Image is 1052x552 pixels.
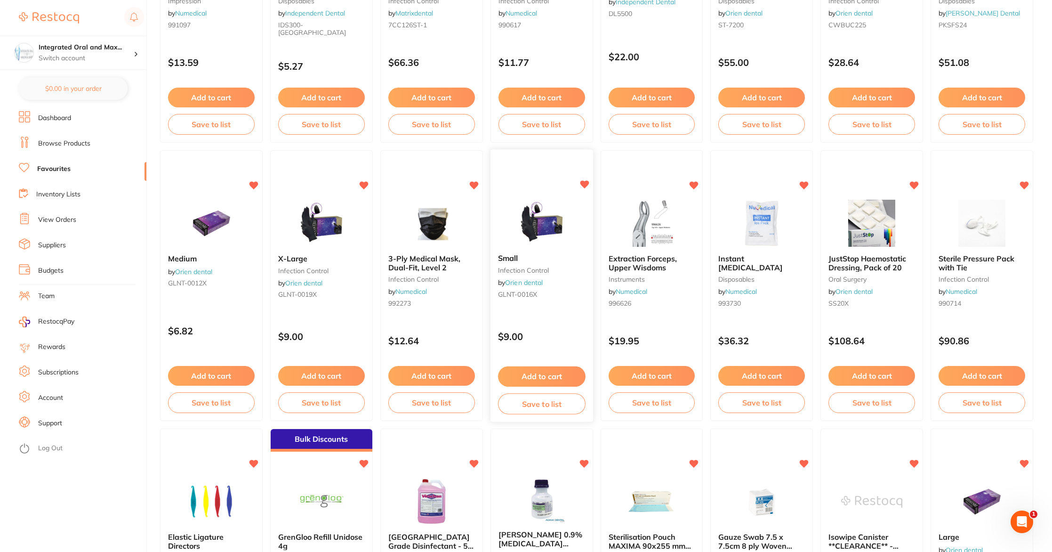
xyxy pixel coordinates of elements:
a: Orien dental [285,279,322,287]
button: Save to list [828,392,915,413]
a: Subscriptions [38,368,79,377]
img: Baxter 0.9% Sodium Chloride Saline Bottles [511,476,572,523]
button: Save to list [168,392,255,413]
button: Save to list [388,392,475,413]
a: RestocqPay [19,317,74,327]
span: by [828,9,873,17]
button: Save to list [168,114,255,135]
span: by [388,9,433,17]
button: Save to list [718,114,805,135]
p: $19.95 [609,335,695,346]
button: Add to cart [498,366,586,387]
span: JustStop Haemostatic Dressing, Pack of 20 [828,254,906,272]
img: Integrated Oral and Maxillofacial Surgery [15,43,33,62]
small: oral surgery [828,276,915,283]
img: Elastic Ligature Directors [181,478,242,525]
span: 7CC126ST-1 [388,21,427,29]
b: Medium [168,254,255,263]
span: X-Large [278,254,307,263]
p: $13.59 [168,57,255,68]
a: Log Out [38,444,63,453]
button: Log Out [19,441,144,456]
span: by [718,287,757,296]
h4: Integrated Oral and Maxillofacial Surgery [39,43,134,52]
p: $5.27 [278,61,365,72]
span: by [718,9,763,17]
b: X-Large [278,254,365,263]
img: Gauze Swab 7.5 x 7.5cm 8 ply Woven Pack of 100 [731,478,792,525]
p: $36.32 [718,335,805,346]
img: Sterilisation Pouch MAXIMA 90x255 mm (3.5x10") Box of 200 [621,478,682,525]
a: Matrixdental [395,9,433,17]
span: GrenGloo Refill Unidose 4g [278,532,362,550]
p: $55.00 [718,57,805,68]
b: Large [939,533,1025,541]
a: Budgets [38,266,64,276]
span: by [828,287,873,296]
a: View Orders [38,215,76,225]
span: by [939,287,977,296]
b: Sterile Pressure Pack with Tie [939,254,1025,272]
span: IDS300-[GEOGRAPHIC_DATA] [278,21,346,37]
p: $108.64 [828,335,915,346]
button: Save to list [609,114,695,135]
b: JustStop Haemostatic Dressing, Pack of 20 [828,254,915,272]
a: Restocq Logo [19,7,79,29]
small: infection control [388,276,475,283]
p: $6.82 [168,325,255,336]
button: Add to cart [718,88,805,107]
p: $22.00 [609,51,695,62]
img: Isowipe Canister **CLEARANCE** - Single Canister [841,478,902,525]
img: Extraction Forceps, Upper Wisdoms [621,200,682,247]
a: Orien dental [175,268,212,276]
span: Extraction Forceps, Upper Wisdoms [609,254,677,272]
span: by [498,279,543,287]
button: Add to cart [498,88,585,107]
a: Support [38,419,62,428]
a: Rewards [38,342,65,352]
button: $0.00 in your order [19,77,128,100]
a: Numedical [506,9,537,17]
button: Add to cart [388,366,475,386]
img: Small [511,199,572,247]
span: by [388,287,427,296]
p: $11.77 [498,57,585,68]
span: 990617 [498,21,521,29]
b: Viraclean Hospital Grade Disinfectant - 5 Litre [388,533,475,550]
small: disposables [718,276,805,283]
button: Add to cart [168,88,255,107]
b: Extraction Forceps, Upper Wisdoms [609,254,695,272]
button: Add to cart [278,366,365,386]
small: infection control [498,267,586,274]
b: Instant Ice Pack [718,254,805,272]
span: ST-7200 [718,21,744,29]
span: CWBUC225 [828,21,866,29]
img: Sterile Pressure Pack with Tie [951,200,1012,247]
button: Add to cart [609,366,695,386]
span: Sterile Pressure Pack with Tie [939,254,1014,272]
img: Large [951,478,1012,525]
img: X-Large [291,200,352,247]
span: by [168,9,207,17]
b: Baxter 0.9% Sodium Chloride Saline Bottles [498,530,585,548]
span: 996626 [609,299,631,308]
a: Numedical [616,287,647,296]
span: Small [498,254,518,263]
iframe: Intercom live chat [1011,511,1033,533]
span: GLNT-0019X [278,290,317,299]
span: by [498,9,537,17]
span: Elastic Ligature Directors [168,532,224,550]
a: Browse Products [38,139,90,148]
small: instruments [609,276,695,283]
a: Orien dental [505,279,543,287]
span: 993730 [718,299,741,308]
p: $28.64 [828,57,915,68]
a: Account [38,393,63,403]
a: Orien dental [725,9,763,17]
span: GLNT-0012X [168,279,207,287]
a: Inventory Lists [36,190,80,199]
b: Elastic Ligature Directors [168,533,255,550]
button: Save to list [609,392,695,413]
a: Dashboard [38,114,71,123]
b: GrenGloo Refill Unidose 4g [278,533,365,550]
